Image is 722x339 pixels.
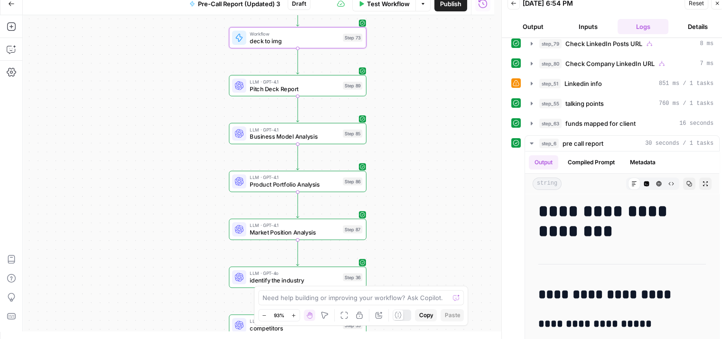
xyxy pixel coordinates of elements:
span: Check Company LinkedIn URL [565,59,655,68]
span: 851 ms / 1 tasks [659,79,713,88]
div: Step 87 [343,226,362,234]
button: Output [507,19,559,34]
span: Linkedin info [564,79,602,88]
span: 8 ms [700,39,713,48]
button: Copy [415,309,437,321]
div: LLM · GPT-4.1Market Position AnalysisStep 87 [229,219,366,240]
div: Step 86 [343,178,362,186]
g: Edge from step_87 to step_36 [296,240,299,266]
span: string [533,178,562,190]
div: Step 89 [343,82,362,90]
div: LLM · GPT-4.1competitorsStep 33 [229,314,366,336]
g: Edge from step_85 to step_86 [296,144,299,170]
div: Step 36 [343,273,362,281]
button: Inputs [563,19,614,34]
g: Edge from start to step_73 [296,0,299,27]
span: deck to img [250,37,339,46]
span: Business Model Analysis [250,132,339,141]
div: Step 85 [343,130,362,138]
span: step_63 [539,119,562,128]
span: LLM · GPT-4.1 [250,318,339,325]
div: LLM · GPT-4oidentify the industryStep 36 [229,266,366,288]
button: Compiled Prompt [562,155,620,169]
g: Edge from step_89 to step_85 [296,96,299,122]
span: funds mapped for client [565,119,636,128]
span: step_55 [539,99,562,108]
span: talking points [565,99,604,108]
span: step_80 [539,59,562,68]
div: Step 33 [343,321,362,329]
span: identify the industry [250,276,339,285]
span: 7 ms [700,59,713,68]
button: 851 ms / 1 tasks [525,76,719,91]
span: 30 seconds / 1 tasks [645,139,713,148]
span: Market Position Analysis [250,228,339,237]
button: 16 seconds [525,116,719,131]
span: step_6 [539,139,559,148]
span: step_79 [539,39,562,48]
span: LLM · GPT-4o [250,270,339,277]
div: LLM · GPT-4.1Pitch Deck ReportStep 89 [229,75,366,96]
span: Paste [444,311,460,320]
g: Edge from step_73 to step_89 [296,48,299,74]
div: Workflowdeck to imgStep 73 [229,27,366,48]
span: LLM · GPT-4.1 [250,78,339,85]
button: Logs [618,19,669,34]
span: Pitch Deck Report [250,85,339,94]
button: 760 ms / 1 tasks [525,96,719,111]
span: competitors [250,324,339,333]
span: pre call report [563,139,603,148]
span: LLM · GPT-4.1 [250,222,339,229]
button: 8 ms [525,36,719,51]
button: 7 ms [525,56,719,71]
div: LLM · GPT-4.1Business Model AnalysisStep 85 [229,123,366,144]
span: Workflow [250,30,339,38]
div: Step 73 [343,34,362,42]
span: 16 seconds [679,119,713,128]
span: LLM · GPT-4.1 [250,126,339,133]
span: Copy [419,311,433,320]
div: LLM · GPT-4.1Product Portfolio AnalysisStep 86 [229,171,366,192]
span: 760 ms / 1 tasks [659,99,713,108]
button: Output [529,155,558,169]
g: Edge from step_86 to step_87 [296,192,299,218]
span: LLM · GPT-4.1 [250,174,339,181]
span: step_51 [539,79,561,88]
button: 30 seconds / 1 tasks [525,136,719,151]
span: Check LinkedIn Posts URL [565,39,642,48]
span: Product Portfolio Analysis [250,180,339,189]
button: Metadata [624,155,661,169]
span: 93% [274,311,284,319]
button: Paste [441,309,464,321]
